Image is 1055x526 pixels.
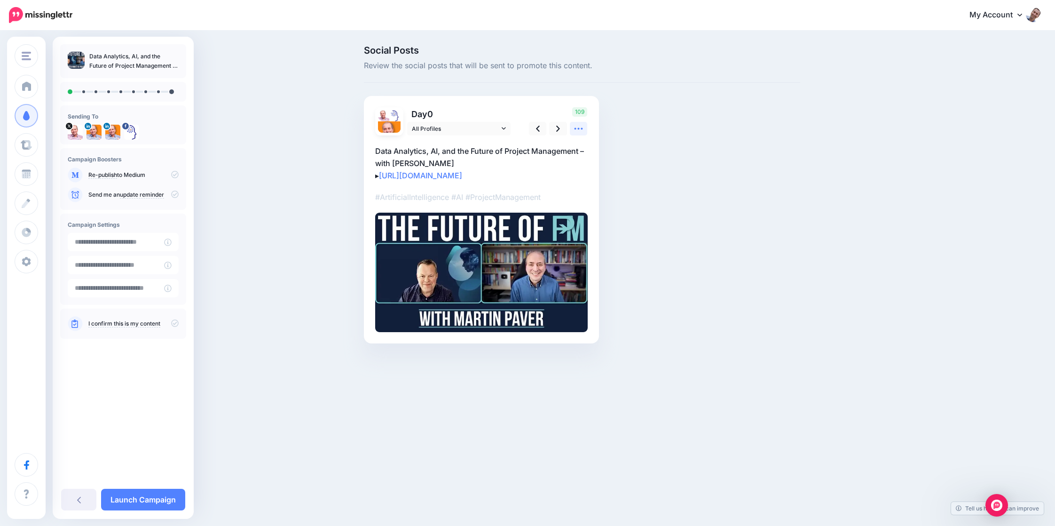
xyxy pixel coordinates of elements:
img: menu.png [22,52,31,60]
p: #ArtificialIntelligence #AI #ProjectManagement [375,191,588,203]
a: All Profiles [407,122,511,135]
img: 1708809625171-37032.png [87,125,102,140]
img: x8FBtdm3-2445.png [68,125,83,140]
img: 13007354_1717494401865450_1815260841047396495_n-bsa13168.png [389,110,401,121]
a: Re-publish [88,171,117,179]
span: Review the social posts that will be sent to promote this content. [364,60,800,72]
p: to Medium [88,171,179,179]
a: I confirm this is my content [88,320,160,327]
a: My Account [960,4,1041,27]
p: Data Analytics, AI, and the Future of Project Management – with [PERSON_NAME] ▸ [375,145,588,182]
img: 1708809625171-37032.png [105,125,120,140]
img: 30dd238dd19cd97fe8dd427bea783f43_thumb.jpg [68,52,85,69]
div: Open Intercom Messenger [985,494,1008,517]
img: Missinglettr [9,7,72,23]
img: 13007354_1717494401865450_1815260841047396495_n-bsa13168.png [124,125,139,140]
h4: Campaign Boosters [68,156,179,163]
img: 30dd238dd19cd97fe8dd427bea783f43.jpg [375,213,588,332]
p: Send me an [88,191,179,199]
p: Data Analytics, AI, and the Future of Project Management – with [PERSON_NAME] [89,52,179,71]
a: [URL][DOMAIN_NAME] [379,171,462,180]
span: 0 [427,109,433,119]
a: Tell us how we can improve [951,502,1044,515]
h4: Campaign Settings [68,221,179,228]
h4: Sending To [68,113,179,120]
img: x8FBtdm3-2445.png [378,110,389,121]
a: update reminder [120,191,164,199]
span: Social Posts [364,46,800,55]
span: All Profiles [412,124,499,134]
span: 109 [572,107,587,117]
p: Day [407,107,512,121]
img: 1708809625171-37032.png [378,121,401,144]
